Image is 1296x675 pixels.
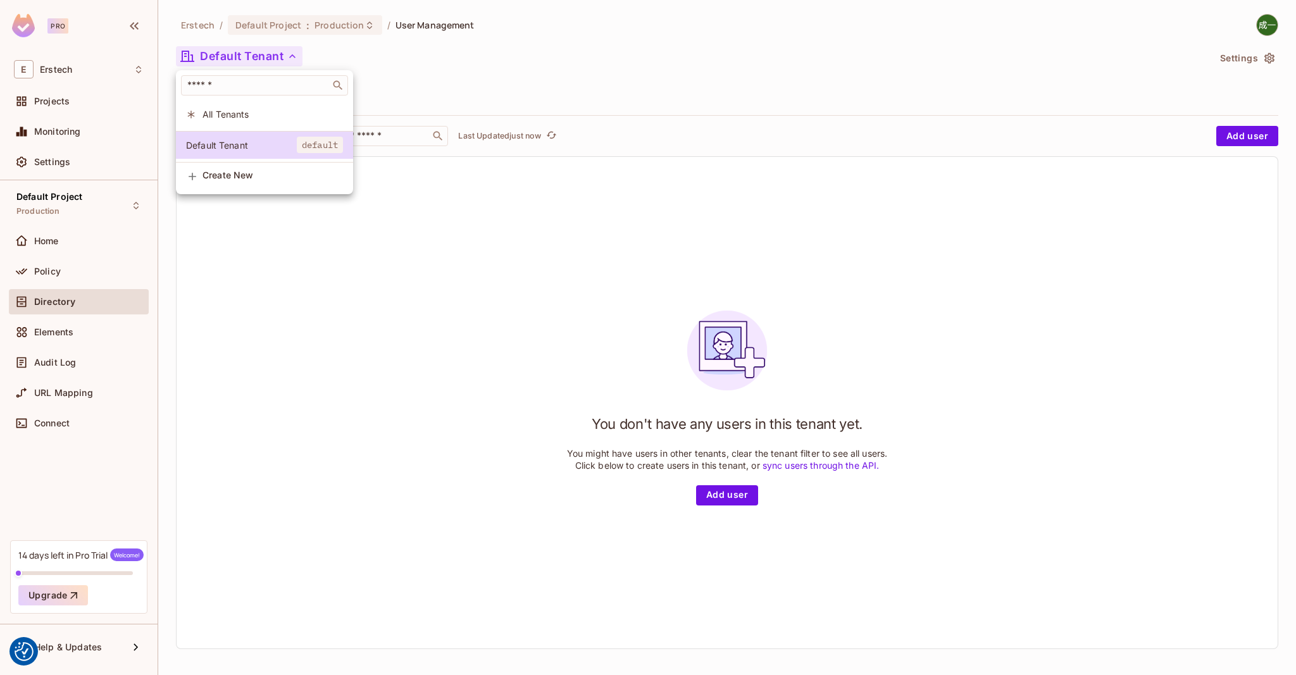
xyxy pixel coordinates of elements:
img: Revisit consent button [15,642,34,661]
span: Default Tenant [186,139,297,151]
button: Consent Preferences [15,642,34,661]
span: default [297,137,343,153]
span: All Tenants [202,108,343,120]
div: Show only users with a role in this tenant: Default Tenant [176,132,353,159]
span: Create New [202,170,343,180]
